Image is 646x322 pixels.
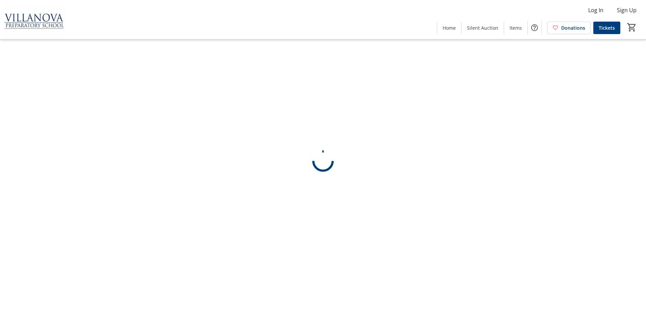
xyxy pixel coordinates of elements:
[467,24,498,31] span: Silent Auction
[588,6,603,14] span: Log In
[617,6,637,14] span: Sign Up
[510,24,522,31] span: Items
[443,24,456,31] span: Home
[547,22,591,34] a: Donations
[583,5,609,16] button: Log In
[626,21,638,33] button: Cart
[593,22,620,34] a: Tickets
[528,21,541,34] button: Help
[504,22,527,34] a: Items
[4,3,64,36] img: Villanova Preparatory School's Logo
[462,22,504,34] a: Silent Auction
[561,24,585,31] span: Donations
[612,5,642,16] button: Sign Up
[599,24,615,31] span: Tickets
[437,22,461,34] a: Home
